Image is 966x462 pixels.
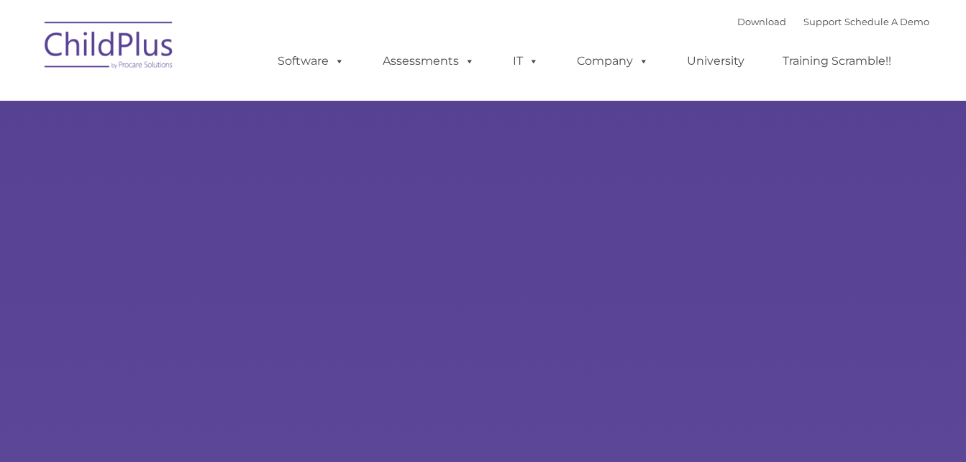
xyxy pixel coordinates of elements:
a: Training Scramble!! [768,47,906,76]
a: Software [263,47,359,76]
a: Download [737,16,786,27]
a: University [673,47,759,76]
a: Company [562,47,663,76]
a: IT [498,47,553,76]
a: Schedule A Demo [844,16,929,27]
a: Support [803,16,842,27]
img: ChildPlus by Procare Solutions [37,12,181,83]
a: Assessments [368,47,489,76]
font: | [737,16,929,27]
